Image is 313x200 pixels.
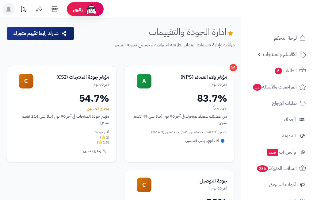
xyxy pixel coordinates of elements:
p: مراقبة وإدارة تقييمات العملاء بطريقة احترافية لتحسين تجربة المتجر [79,41,235,49]
span: وآتس آب [266,148,296,156]
a: المراجعات والأسئلة13 [245,80,309,94]
span: 286 [257,165,268,172]
div: 🔧 يحتاج تحسين [81,147,109,155]
div: آخر 90 يوم [151,82,227,87]
div: مؤشر جودة المنتجات في آخر 90 يوم (بناءً على 114 تقييم منتج) [14,113,109,126]
a: طلبات الإرجاع [245,96,309,111]
span: جديد [267,149,278,156]
div: 🔵 أداء قوي، يمكن التحسين [183,137,227,145]
h1: إدارة الجودة والتقييمات [149,27,235,37]
div: C [19,74,33,88]
div: C [137,178,151,192]
div: 83.7% [132,93,227,103]
div: 54.7% [14,93,109,103]
div: مؤشر ولاء العملاء (NPS) [151,74,227,81]
a: السلات المتروكة286 [245,161,309,176]
span: السلات المتروكة [256,164,297,173]
div: أقل جودة: (2⭐) (2.3⭐) [14,130,109,145]
a: الطلبات6 [245,63,309,78]
div: آخر 90 يوم [33,82,109,87]
span: أدوات التسويق [269,180,296,189]
a: تحديثات المنصة [16,3,32,17]
div: من عملائك سعداء بمتجرك في آخر 90 يوم (بناءً على 49 تقييم متجر) [132,113,227,126]
a: المدونة [245,128,309,143]
span: طلبات الإرجاع [272,99,297,108]
div: يحتاج تحسين [14,106,109,112]
span: 6 [275,68,282,74]
a: العملاء [245,112,309,127]
img: ai-face.png [85,3,97,15]
span: الأقسام والمنتجات [263,50,297,59]
div: مؤشر جودة المنتجات (CSI) [33,74,109,81]
div: راضين (83.7%) • محايدين (0%) • منزعجين (16.3%) [132,130,227,135]
a: وآتس آبجديد [245,145,309,159]
a: لوحة التحكم [245,31,309,45]
div: A [137,74,151,88]
div: جيد جداً [132,106,227,112]
span: 13 [253,84,261,91]
span: رفيق [73,6,83,13]
div: 54 [230,64,237,71]
span: لوحة التحكم [274,34,297,42]
a: أدوات التسويق [245,177,309,192]
div: جودة التوصيل [151,178,227,185]
span: الطلبات [274,66,297,75]
span: المراجعات والأسئلة [252,83,297,91]
button: شارك رابط تقييم متجرك [7,27,74,40]
span: العملاء [284,115,296,124]
div: آخر 90 يوم [151,186,227,191]
span: المدونة [282,131,296,140]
